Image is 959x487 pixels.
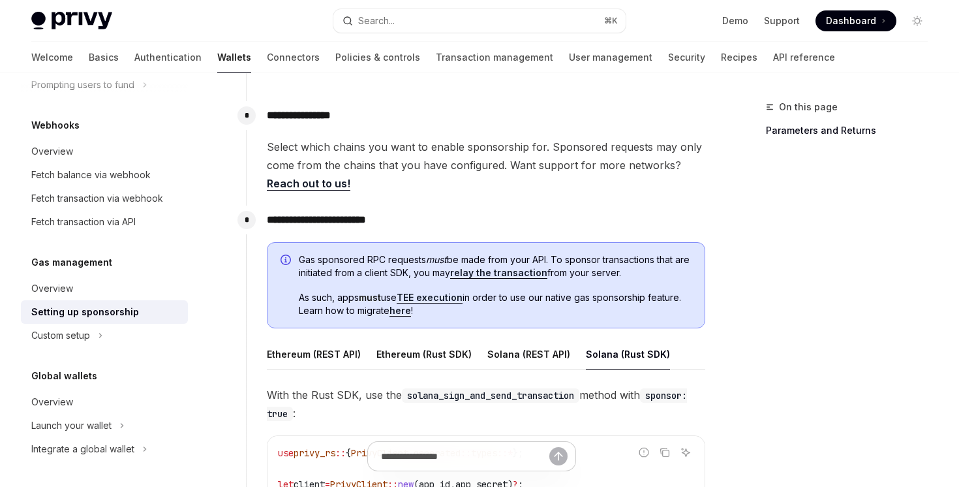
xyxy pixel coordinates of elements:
div: Overview [31,281,73,296]
a: Parameters and Returns [766,120,938,141]
code: sponsor: true [267,388,687,421]
a: Basics [89,42,119,73]
button: Send message [549,447,568,465]
button: Toggle dark mode [907,10,928,31]
img: light logo [31,12,112,30]
strong: must [359,292,381,303]
a: Overview [21,390,188,414]
a: here [389,305,411,317]
button: Solana (REST API) [487,339,570,369]
a: Fetch transaction via API [21,210,188,234]
div: Fetch balance via webhook [31,167,151,183]
div: Overview [31,144,73,159]
a: Overview [21,277,188,300]
a: Recipes [721,42,757,73]
svg: Info [281,255,294,268]
div: Custom setup [31,328,90,343]
a: Dashboard [815,10,896,31]
a: Fetch balance via webhook [21,163,188,187]
a: Authentication [134,42,202,73]
a: Policies & controls [335,42,420,73]
button: Ethereum (Rust SDK) [376,339,472,369]
div: Overview [31,394,73,410]
a: Security [668,42,705,73]
em: must [426,254,447,265]
span: Dashboard [826,14,876,27]
a: Support [764,14,800,27]
a: Setting up sponsorship [21,300,188,324]
div: Setting up sponsorship [31,304,139,320]
a: API reference [773,42,835,73]
a: Wallets [217,42,251,73]
button: Ethereum (REST API) [267,339,361,369]
span: On this page [779,99,838,115]
h5: Webhooks [31,118,80,133]
a: Welcome [31,42,73,73]
span: Select which chains you want to enable sponsorship for. Sponsored requests may only come from the... [267,138,705,193]
button: Solana (Rust SDK) [586,339,670,369]
span: Gas sponsored RPC requests be made from your API. To sponsor transactions that are initiated from... [299,253,692,279]
a: Demo [722,14,748,27]
input: Ask a question... [381,442,549,471]
a: relay the transaction [450,267,547,279]
a: User management [569,42,652,73]
button: Toggle Custom setup section [21,324,188,347]
div: Fetch transaction via API [31,214,136,230]
a: Transaction management [436,42,553,73]
h5: Gas management [31,255,112,270]
a: TEE execution [397,292,463,304]
a: Reach out to us! [267,177,350,191]
code: solana_sign_and_send_transaction [402,388,579,403]
div: Launch your wallet [31,418,112,433]
div: Integrate a global wallet [31,441,134,457]
span: With the Rust SDK, use the method with : [267,386,705,422]
a: Overview [21,140,188,163]
button: Open search [333,9,625,33]
span: As such, apps use in order to use our native gas sponsorship feature. Learn how to migrate ! [299,291,692,317]
button: Toggle Launch your wallet section [21,414,188,437]
span: ⌘ K [604,16,618,26]
div: Search... [358,13,395,29]
div: Fetch transaction via webhook [31,191,163,206]
h5: Global wallets [31,368,97,384]
button: Toggle Integrate a global wallet section [21,437,188,461]
a: Fetch transaction via webhook [21,187,188,210]
a: Connectors [267,42,320,73]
